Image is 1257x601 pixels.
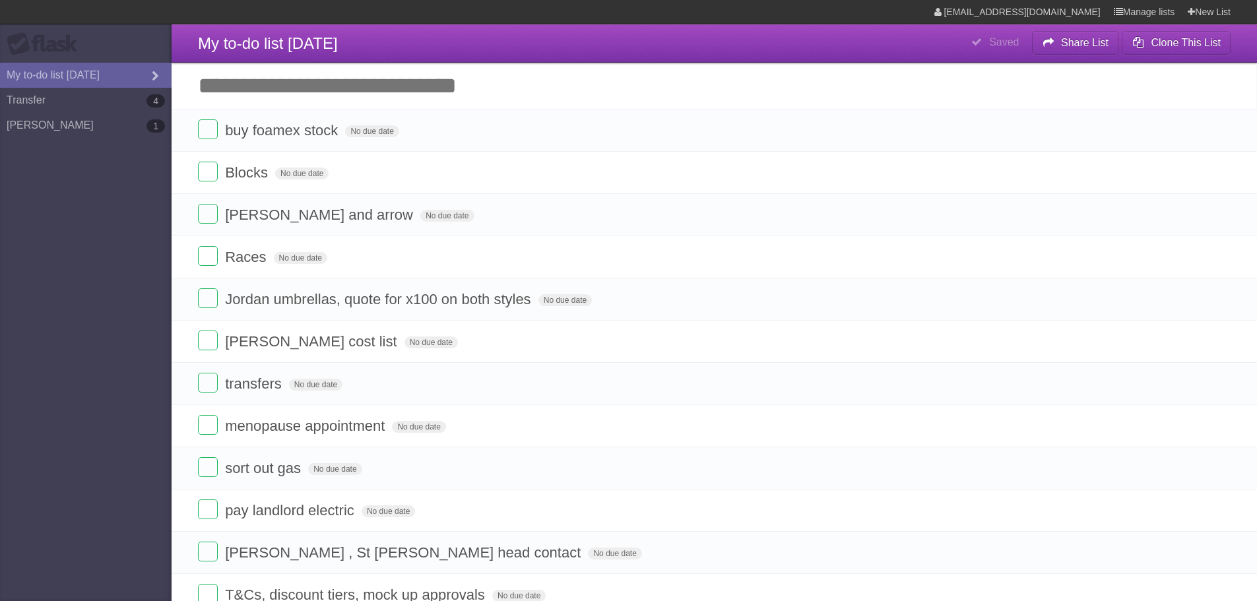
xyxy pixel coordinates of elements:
[289,379,342,391] span: No due date
[225,418,388,434] span: menopause appointment
[274,252,327,264] span: No due date
[989,36,1019,47] b: Saved
[225,291,534,307] span: Jordan umbrellas, quote for x100 on both styles
[225,122,341,139] span: buy foamex stock
[198,331,218,350] label: Done
[225,544,584,561] span: [PERSON_NAME] , St [PERSON_NAME] head contact
[588,548,641,559] span: No due date
[198,542,218,561] label: Done
[1061,37,1109,48] b: Share List
[198,162,218,181] label: Done
[225,164,271,181] span: Blocks
[7,32,86,56] div: Flask
[392,421,445,433] span: No due date
[362,505,415,517] span: No due date
[225,206,416,223] span: [PERSON_NAME] and arrow
[198,119,218,139] label: Done
[225,375,285,392] span: transfers
[198,288,218,308] label: Done
[146,94,165,108] b: 4
[1032,31,1119,55] button: Share List
[225,460,304,476] span: sort out gas
[308,463,362,475] span: No due date
[198,499,218,519] label: Done
[420,210,474,222] span: No due date
[146,119,165,133] b: 1
[198,457,218,477] label: Done
[198,415,218,435] label: Done
[198,246,218,266] label: Done
[225,333,400,350] span: [PERSON_NAME] cost list
[1122,31,1231,55] button: Clone This List
[198,34,338,52] span: My to-do list [DATE]
[198,373,218,393] label: Done
[345,125,399,137] span: No due date
[404,336,458,348] span: No due date
[1151,37,1221,48] b: Clone This List
[538,294,592,306] span: No due date
[198,204,218,224] label: Done
[225,249,269,265] span: Races
[225,502,358,519] span: pay landlord electric
[275,168,329,179] span: No due date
